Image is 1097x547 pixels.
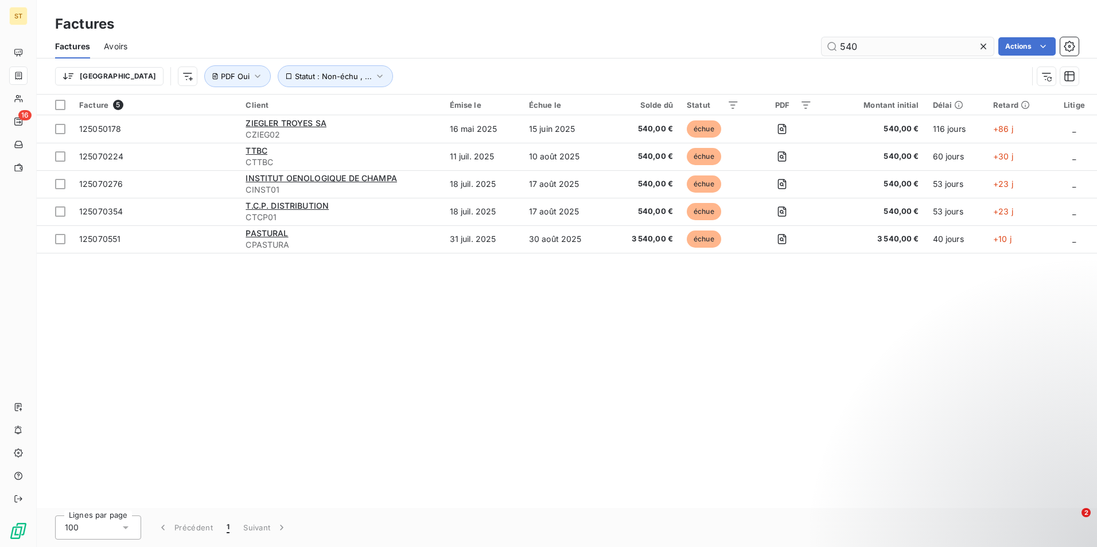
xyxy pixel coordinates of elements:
span: 540,00 € [826,123,919,135]
iframe: Intercom live chat [1058,508,1086,536]
button: [GEOGRAPHIC_DATA] [55,67,164,85]
span: INSTITUT OENOLOGIQUE DE CHAMPA [246,173,397,183]
span: +86 j [993,124,1013,134]
span: 540,00 € [826,206,919,217]
h3: Factures [55,14,114,34]
span: PDF Oui [221,72,250,81]
span: échue [687,148,721,165]
button: Actions [998,37,1056,56]
span: +23 j [993,206,1013,216]
span: 2 [1082,508,1091,517]
div: Solde dû [615,100,673,110]
span: 3 540,00 € [615,233,673,245]
td: 11 juil. 2025 [443,143,522,170]
span: +23 j [993,179,1013,189]
div: Émise le [450,100,515,110]
span: 540,00 € [615,178,673,190]
td: 53 jours [926,198,986,225]
span: 540,00 € [615,151,673,162]
div: Litige [1059,100,1090,110]
span: CTCP01 [246,212,435,223]
span: Avoirs [104,41,127,52]
span: 125070276 [79,179,123,189]
div: Retard [993,100,1045,110]
span: 3 540,00 € [826,233,919,245]
span: 540,00 € [615,123,673,135]
span: 540,00 € [615,206,673,217]
td: 17 août 2025 [522,170,608,198]
td: 18 juil. 2025 [443,170,522,198]
span: 1 [227,522,229,533]
span: CZIEG02 [246,129,435,140]
div: Statut [687,100,739,110]
span: 125070551 [79,234,120,244]
td: 18 juil. 2025 [443,198,522,225]
div: PDF [753,100,811,110]
td: 16 mai 2025 [443,115,522,143]
span: 100 [65,522,79,533]
span: 540,00 € [826,151,919,162]
span: 540,00 € [826,178,919,190]
div: Échue le [529,100,601,110]
span: CTTBC [246,157,435,168]
span: +30 j [993,151,1013,161]
td: 60 jours [926,143,986,170]
span: 125070224 [79,151,123,161]
td: 10 août 2025 [522,143,608,170]
span: 125070354 [79,206,123,216]
span: TTBC [246,146,267,155]
span: PASTURAL [246,228,288,238]
span: échue [687,120,721,138]
span: +10 j [993,234,1012,244]
span: _ [1072,234,1076,244]
span: _ [1072,206,1076,216]
td: 116 jours [926,115,986,143]
div: Délai [933,100,979,110]
iframe: Intercom notifications message [868,436,1097,516]
span: CINST01 [246,184,435,196]
span: _ [1072,151,1076,161]
span: échue [687,175,721,193]
img: Logo LeanPay [9,522,28,540]
div: Client [246,100,435,110]
span: _ [1072,124,1076,134]
span: échue [687,230,721,248]
button: Suivant [236,515,294,540]
button: PDF Oui [204,65,271,87]
span: Facture [79,100,108,110]
span: CPASTURA [246,239,435,251]
span: _ [1072,179,1076,189]
span: ZIEGLER TROYES SA [246,118,326,128]
td: 31 juil. 2025 [443,225,522,253]
input: Rechercher [822,37,994,56]
td: 17 août 2025 [522,198,608,225]
td: 30 août 2025 [522,225,608,253]
div: Montant initial [826,100,919,110]
span: 5 [113,100,123,110]
span: 16 [18,110,32,120]
button: Statut : Non-échu , ... [278,65,393,87]
span: 125050178 [79,124,121,134]
span: T.C.P. DISTRIBUTION [246,201,329,210]
button: Précédent [150,515,220,540]
button: 1 [220,515,236,540]
td: 53 jours [926,170,986,198]
td: 15 juin 2025 [522,115,608,143]
td: 40 jours [926,225,986,253]
div: ST [9,7,28,25]
span: Factures [55,41,90,52]
span: échue [687,203,721,220]
span: Statut : Non-échu , ... [295,72,372,81]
